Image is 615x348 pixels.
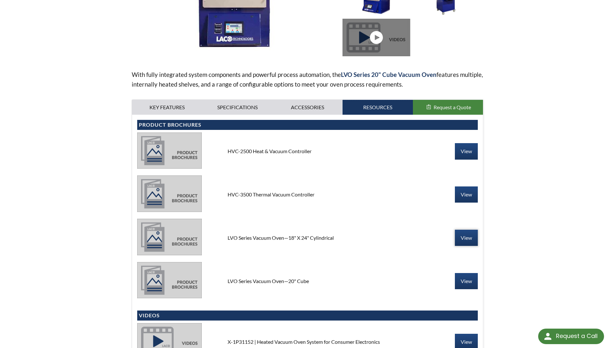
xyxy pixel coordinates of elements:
p: With fully integrated system components and powerful process automation, the features multiple, i... [132,70,484,89]
div: Request a Call [556,329,598,343]
img: product_brochures-81b49242bb8394b31c113ade466a77c846893fb1009a796a1a03a1a1c57cbc37.jpg [137,219,202,255]
h4: Product Brochures [139,121,477,128]
a: Key Features [132,100,202,115]
a: View [455,230,478,246]
img: product_brochures-81b49242bb8394b31c113ade466a77c846893fb1009a796a1a03a1a1c57cbc37.jpg [137,132,202,169]
div: LVO Series Vacuum Oven—18" X 24" Cylindrical [222,234,393,241]
strong: LVO Series 20" Cube Vacuum Oven [341,71,436,78]
a: View [455,186,478,203]
div: LVO Series Vacuum Oven—20" Cube [222,278,393,285]
img: round button [543,331,553,342]
div: X-1P31152 | Heated Vacuum Oven System for Consumer Electronics [222,338,393,345]
a: Accessories [272,100,343,115]
img: product_brochures-81b49242bb8394b31c113ade466a77c846893fb1009a796a1a03a1a1c57cbc37.jpg [137,262,202,298]
a: View [455,143,478,159]
div: Request a Call [538,329,604,344]
button: Request a Quote [413,100,483,115]
img: product_brochures-81b49242bb8394b31c113ade466a77c846893fb1009a796a1a03a1a1c57cbc37.jpg [137,175,202,212]
div: HVC-2500 Heat & Vacuum Controller [222,148,393,155]
span: Request a Quote [434,104,471,110]
a: Specifications [202,100,272,115]
h4: Videos [139,312,477,319]
a: Resources [343,100,413,115]
a: View [455,273,478,289]
div: HVC-3500 Thermal Vacuum Controller [222,191,393,198]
